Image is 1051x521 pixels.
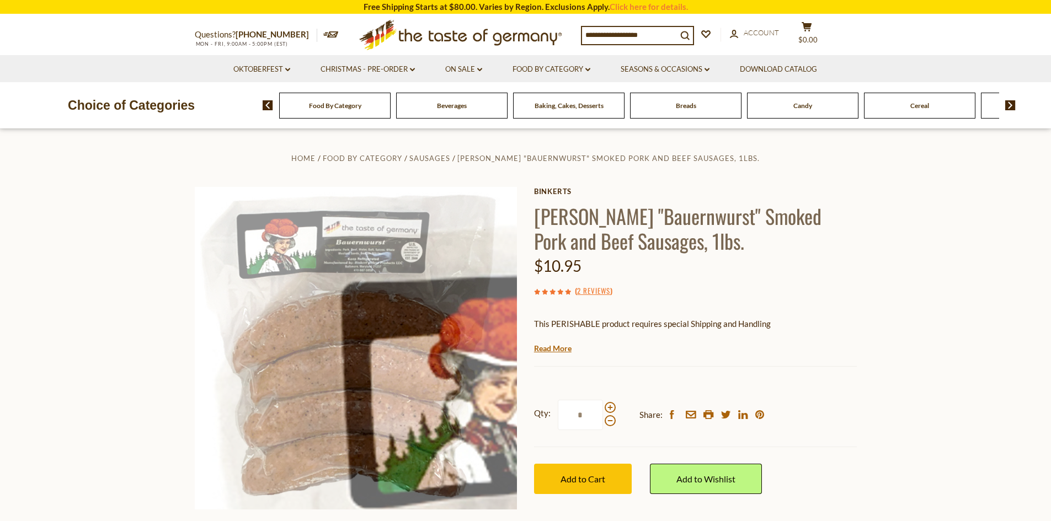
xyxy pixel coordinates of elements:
[457,154,760,163] a: [PERSON_NAME] "Bauernwurst" Smoked Pork and Beef Sausages, 1lbs.
[910,101,929,110] a: Cereal
[534,464,632,494] button: Add to Cart
[535,101,604,110] a: Baking, Cakes, Desserts
[233,63,290,76] a: Oktoberfest
[621,63,709,76] a: Seasons & Occasions
[534,187,857,196] a: Binkerts
[534,256,581,275] span: $10.95
[437,101,467,110] a: Beverages
[650,464,762,494] a: Add to Wishlist
[236,29,309,39] a: [PHONE_NUMBER]
[309,101,361,110] a: Food By Category
[1005,100,1016,110] img: next arrow
[513,63,590,76] a: Food By Category
[195,41,289,47] span: MON - FRI, 9:00AM - 5:00PM (EST)
[291,154,316,163] a: Home
[545,339,857,353] li: We will ship this product in heat-protective packaging and ice.
[740,63,817,76] a: Download Catalog
[577,285,610,297] a: 2 Reviews
[730,27,779,39] a: Account
[321,63,415,76] a: Christmas - PRE-ORDER
[195,28,317,42] p: Questions?
[558,400,603,430] input: Qty:
[610,2,688,12] a: Click here for details.
[534,343,572,354] a: Read More
[561,474,605,484] span: Add to Cart
[263,100,273,110] img: previous arrow
[639,408,663,422] span: Share:
[793,101,812,110] a: Candy
[323,154,402,163] a: Food By Category
[534,406,551,420] strong: Qty:
[798,35,818,44] span: $0.00
[445,63,482,76] a: On Sale
[676,101,696,110] a: Breads
[744,28,779,37] span: Account
[534,317,857,331] p: This PERISHABLE product requires special Shipping and Handling
[575,285,612,296] span: ( )
[195,187,518,509] img: Binkert's "Bauernwurst" Smoked Pork and Beef Sausages, 1lbs.
[791,22,824,49] button: $0.00
[534,203,857,253] h1: [PERSON_NAME] "Bauernwurst" Smoked Pork and Beef Sausages, 1lbs.
[409,154,450,163] a: Sausages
